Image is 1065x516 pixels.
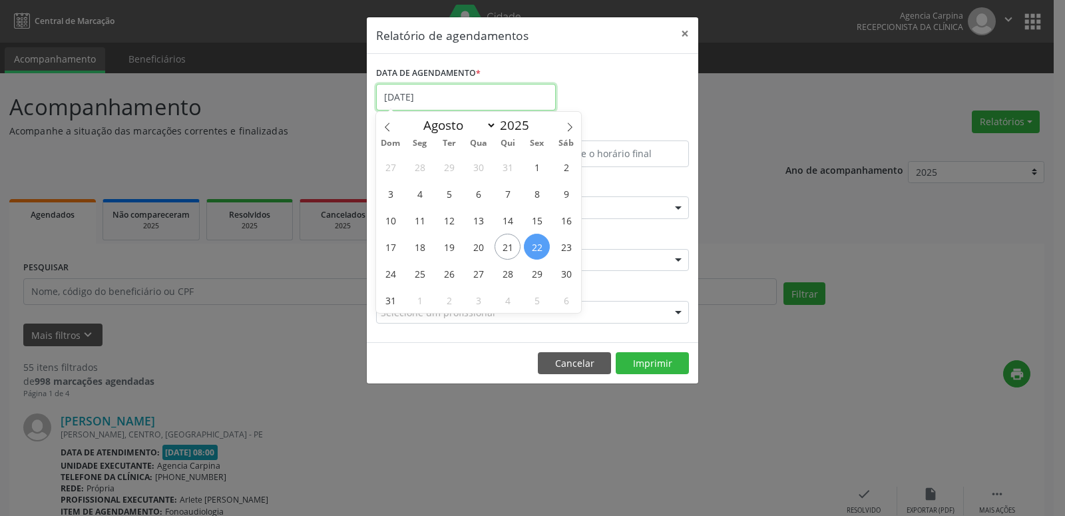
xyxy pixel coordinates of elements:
span: Sex [523,139,552,148]
span: Agosto 12, 2025 [436,207,462,233]
span: Agosto 26, 2025 [436,260,462,286]
span: Agosto 14, 2025 [495,207,521,233]
select: Month [417,116,497,134]
span: Agosto 24, 2025 [377,260,403,286]
span: Agosto 16, 2025 [553,207,579,233]
span: Julho 27, 2025 [377,154,403,180]
button: Close [672,17,698,50]
input: Year [497,117,540,134]
span: Agosto 1, 2025 [524,154,550,180]
span: Agosto 31, 2025 [377,287,403,313]
span: Agosto 9, 2025 [553,180,579,206]
span: Setembro 5, 2025 [524,287,550,313]
span: Agosto 25, 2025 [407,260,433,286]
span: Ter [435,139,464,148]
span: Agosto 19, 2025 [436,234,462,260]
span: Agosto 4, 2025 [407,180,433,206]
span: Agosto 6, 2025 [465,180,491,206]
span: Agosto 17, 2025 [377,234,403,260]
span: Agosto 2, 2025 [553,154,579,180]
span: Qui [493,139,523,148]
input: Selecione uma data ou intervalo [376,84,556,111]
span: Julho 28, 2025 [407,154,433,180]
span: Agosto 3, 2025 [377,180,403,206]
span: Agosto 11, 2025 [407,207,433,233]
span: Setembro 1, 2025 [407,287,433,313]
span: Seg [405,139,435,148]
span: Agosto 22, 2025 [524,234,550,260]
label: DATA DE AGENDAMENTO [376,63,481,84]
span: Julho 30, 2025 [465,154,491,180]
button: Imprimir [616,352,689,375]
span: Agosto 27, 2025 [465,260,491,286]
span: Agosto 18, 2025 [407,234,433,260]
span: Julho 31, 2025 [495,154,521,180]
button: Cancelar [538,352,611,375]
span: Dom [376,139,405,148]
span: Agosto 8, 2025 [524,180,550,206]
span: Agosto 15, 2025 [524,207,550,233]
span: Agosto 7, 2025 [495,180,521,206]
span: Agosto 29, 2025 [524,260,550,286]
span: Julho 29, 2025 [436,154,462,180]
span: Agosto 13, 2025 [465,207,491,233]
span: Agosto 5, 2025 [436,180,462,206]
span: Agosto 20, 2025 [465,234,491,260]
span: Agosto 30, 2025 [553,260,579,286]
input: Selecione o horário final [536,140,689,167]
span: Qua [464,139,493,148]
span: Agosto 10, 2025 [377,207,403,233]
h5: Relatório de agendamentos [376,27,529,44]
span: Setembro 3, 2025 [465,287,491,313]
span: Agosto 21, 2025 [495,234,521,260]
span: Setembro 4, 2025 [495,287,521,313]
span: Agosto 23, 2025 [553,234,579,260]
span: Setembro 2, 2025 [436,287,462,313]
label: ATÉ [536,120,689,140]
span: Setembro 6, 2025 [553,287,579,313]
span: Selecione um profissional [381,306,495,320]
span: Agosto 28, 2025 [495,260,521,286]
span: Sáb [552,139,581,148]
